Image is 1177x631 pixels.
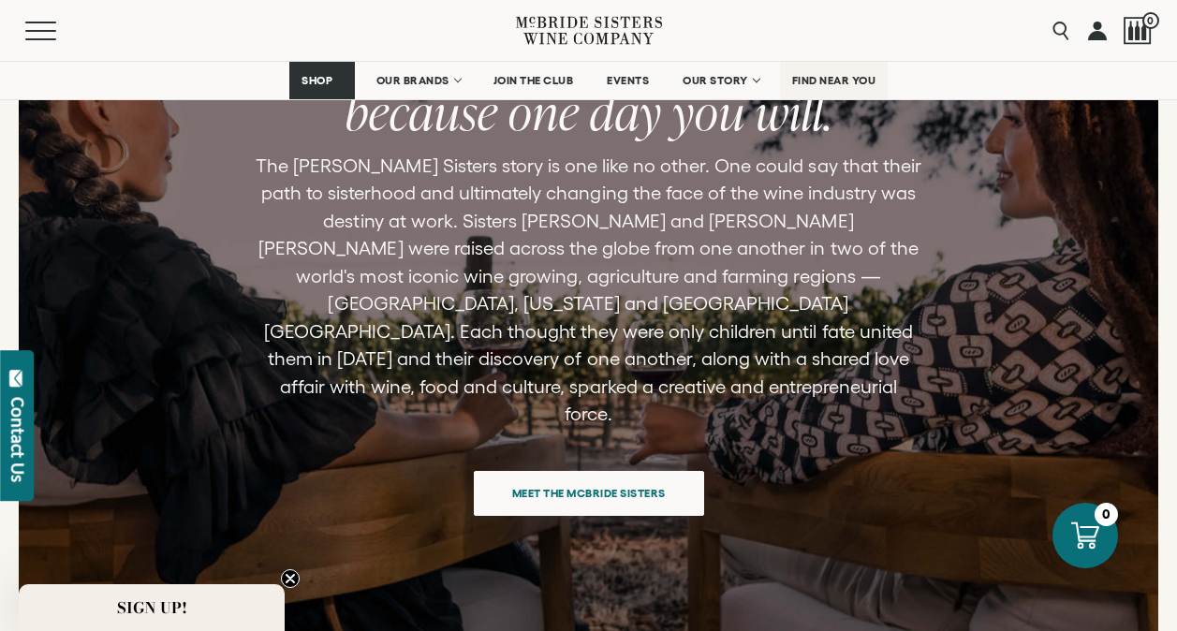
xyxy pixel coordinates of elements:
[364,62,472,99] a: OUR BRANDS
[508,80,580,144] span: one
[289,62,355,99] a: SHOP
[346,80,498,144] span: because
[792,74,876,87] span: FIND NEAR YOU
[256,153,922,429] p: The [PERSON_NAME] Sisters story is one like no other. One could say that their path to sisterhood...
[1095,503,1118,526] div: 0
[595,62,661,99] a: EVENTS
[8,397,27,482] div: Contact Us
[479,475,699,511] span: Meet the McBride Sisters
[474,471,704,516] a: Meet the McBride Sisters
[481,62,586,99] a: JOIN THE CLUB
[1142,12,1159,29] span: 0
[607,74,649,87] span: EVENTS
[780,62,889,99] a: FIND NEAR YOU
[302,74,333,87] span: SHOP
[493,74,574,87] span: JOIN THE CLUB
[672,80,745,144] span: you
[376,74,449,87] span: OUR BRANDS
[670,62,771,99] a: OUR STORY
[590,80,662,144] span: day
[19,584,285,631] div: SIGN UP!Close teaser
[281,569,300,588] button: Close teaser
[683,74,748,87] span: OUR STORY
[25,22,93,40] button: Mobile Menu Trigger
[756,80,832,144] span: will.
[117,596,187,619] span: SIGN UP!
